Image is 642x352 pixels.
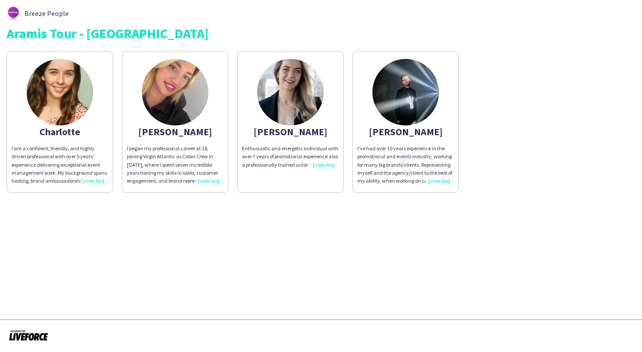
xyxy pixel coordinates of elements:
div: I’ve had over 10 years experience in the promotional and events industry, working for many big br... [357,145,454,185]
img: Powered by Liveforce [9,329,48,341]
div: [PERSON_NAME] [357,128,454,136]
img: thumb-673385a389c29.jpeg [142,59,208,125]
div: Aramis Tour - [GEOGRAPHIC_DATA] [7,27,635,40]
span: Breeze People [24,9,69,17]
p: I am a confident, friendly, and highly driven professional with over 5 years’ experience deliveri... [12,145,108,185]
img: thumb-61846364a4b55.jpeg [27,59,93,125]
div: Enthusiastic and energetic individual with over 7 years of promotional experience also a professi... [242,145,339,169]
img: thumb-62876bd588459.png [7,7,20,20]
img: thumb-6484e59ce0fe5.jpeg [257,59,324,125]
div: [PERSON_NAME] [127,128,223,136]
div: I began my professional career at 18, joining Virgin Atlantic as Cabin Crew in [DATE], where I sp... [127,145,223,185]
div: [PERSON_NAME] [242,128,339,136]
div: Charlotte [12,128,108,136]
img: thumb-65199ab7a0b2e.jpeg [372,59,439,125]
